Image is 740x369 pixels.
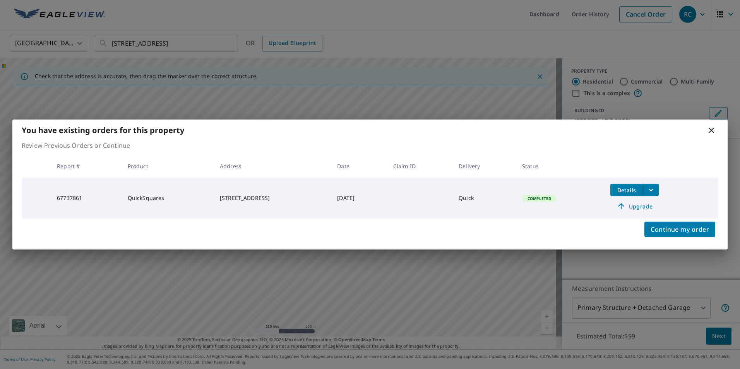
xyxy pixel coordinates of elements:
a: Upgrade [610,200,659,212]
p: Review Previous Orders or Continue [22,141,718,150]
td: [DATE] [331,178,387,219]
td: QuickSquares [122,178,214,219]
th: Status [516,155,604,178]
span: Upgrade [615,202,654,211]
th: Product [122,155,214,178]
span: Continue my order [651,224,709,235]
th: Date [331,155,387,178]
td: 67737861 [51,178,122,219]
th: Address [214,155,331,178]
button: detailsBtn-67737861 [610,184,643,196]
th: Delivery [452,155,516,178]
div: [STREET_ADDRESS] [220,194,325,202]
b: You have existing orders for this property [22,125,184,135]
span: Completed [523,196,556,201]
th: Report # [51,155,122,178]
span: Details [615,186,638,194]
th: Claim ID [387,155,452,178]
button: filesDropdownBtn-67737861 [643,184,659,196]
td: Quick [452,178,516,219]
button: Continue my order [644,222,715,237]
